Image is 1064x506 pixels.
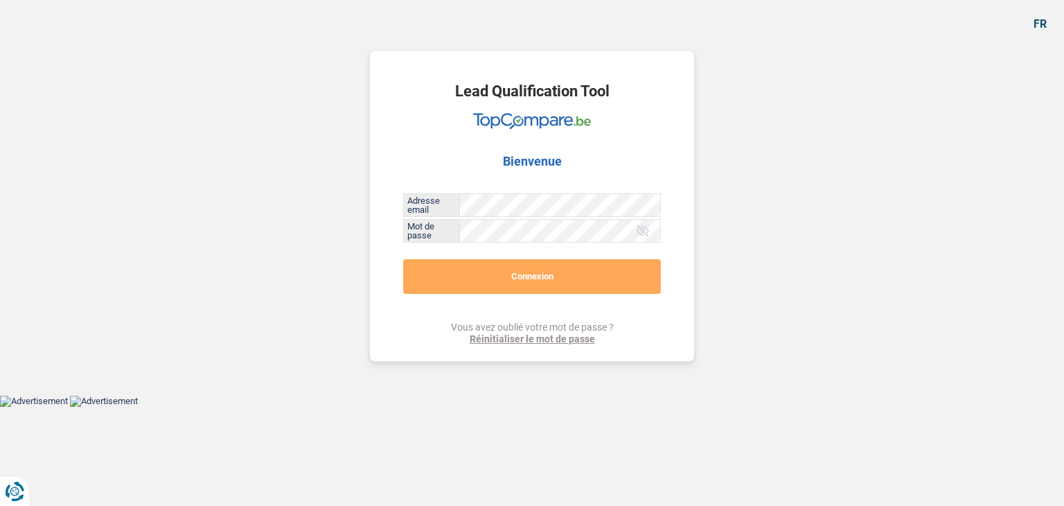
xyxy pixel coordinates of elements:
label: Mot de passe [404,220,460,242]
img: Advertisement [70,396,138,407]
div: Vous avez oublié votre mot de passe ? [451,322,614,345]
label: Adresse email [404,194,460,216]
button: Connexion [403,259,661,294]
a: Réinitialiser le mot de passe [451,333,614,345]
h2: Bienvenue [503,154,562,169]
img: TopCompare Logo [473,113,591,130]
h1: Lead Qualification Tool [455,84,610,99]
div: fr [1034,17,1047,30]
